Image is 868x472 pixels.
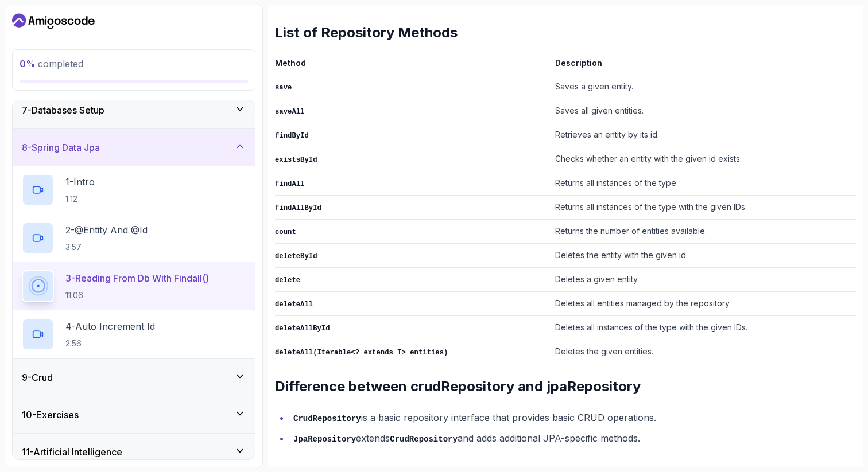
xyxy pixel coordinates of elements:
[12,12,95,30] a: Dashboard
[551,171,856,195] td: Returns all instances of the type.
[13,434,255,470] button: 11-Artificial Intelligence
[13,92,255,128] button: 7-Databases Setup
[65,175,95,189] p: 1 - Intro
[65,223,148,237] p: 2 - @Entity And @Id
[275,252,317,260] code: deleteById
[65,319,155,333] p: 4 - Auto Increment Id
[275,377,856,396] h2: Difference between crudRepository and jpaRepository
[65,290,209,301] p: 11:06
[65,193,95,205] p: 1:12
[275,301,313,309] code: deleteAll
[65,338,155,349] p: 2:56
[275,349,448,357] code: deleteAll(Iterable<? extends T> entities)
[13,396,255,433] button: 10-Exercises
[275,24,856,42] h2: List of Repository Methods
[551,267,856,291] td: Deletes a given entity.
[551,147,856,171] td: Checks whether an entity with the given id exists.
[275,56,551,75] th: Method
[275,276,300,284] code: delete
[551,315,856,340] td: Deletes all instances of the type with the given IDs.
[275,156,317,164] code: existsById
[65,241,148,253] p: 3:57
[22,141,100,154] h3: 8 - Spring Data Jpa
[22,318,246,350] button: 4-Auto Increment Id2:56
[551,195,856,219] td: Returns all instances of the type with the given IDs.
[20,58,36,69] span: 0 %
[22,103,104,117] h3: 7 - Databases Setup
[22,174,246,206] button: 1-Intro1:12
[13,359,255,396] button: 9-Crud
[275,108,304,116] code: saveAll
[275,132,309,140] code: findById
[390,435,458,444] code: CrudRepository
[551,243,856,267] td: Deletes the entity with the given id.
[551,123,856,147] td: Retrieves an entity by its id.
[22,408,79,422] h3: 10 - Exercises
[293,435,356,444] code: JpaRepository
[275,325,330,333] code: deleteAllById
[551,291,856,315] td: Deletes all entities managed by the repository.
[290,430,856,447] li: extends and adds additional JPA-specific methods.
[275,204,321,212] code: findAllById
[22,270,246,302] button: 3-Reading From Db With Findall()11:06
[293,414,361,423] code: CrudRepository
[551,219,856,243] td: Returns the number of entities available.
[551,340,856,364] td: Deletes the given entities.
[22,370,53,384] h3: 9 - Crud
[551,99,856,123] td: Saves all given entities.
[275,84,292,92] code: save
[65,271,209,285] p: 3 - Reading From Db With Findall()
[551,56,856,75] th: Description
[290,409,856,426] li: is a basic repository interface that provides basic CRUD operations.
[20,58,83,69] span: completed
[275,228,296,236] code: count
[13,129,255,166] button: 8-Spring Data Jpa
[551,75,856,99] td: Saves a given entity.
[22,445,122,459] h3: 11 - Artificial Intelligence
[275,180,304,188] code: findAll
[22,222,246,254] button: 2-@Entity And @Id3:57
